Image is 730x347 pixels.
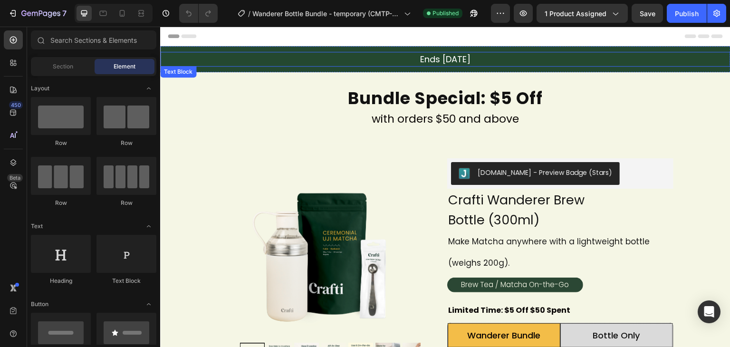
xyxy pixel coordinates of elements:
[31,84,49,93] span: Layout
[288,164,424,202] span: Crafti Wanderer Brew Bottle (300ml)
[288,209,490,242] span: Make Matcha anywhere with a lightweight bottle (weighs 200g).
[632,4,663,23] button: Save
[31,30,156,49] input: Search Sections & Elements
[288,278,512,289] p: Limited Time: $5 Off $50 Spent
[640,10,655,18] span: Save
[9,101,23,109] div: 450
[31,222,43,231] span: Text
[7,174,23,182] div: Beta
[160,27,730,347] iframe: Design area
[96,199,156,207] div: Row
[96,277,156,285] div: Text Block
[31,277,91,285] div: Heading
[433,302,480,315] p: Bottle Only
[53,62,73,71] span: Section
[317,141,452,151] div: [DOMAIN_NAME] - Preview Badge (Stars)
[545,9,606,19] span: 1 product assigned
[307,302,381,315] p: Wanderer Bundle
[4,4,71,23] button: 7
[96,139,156,147] div: Row
[179,4,218,23] div: Undo/Redo
[114,62,135,71] span: Element
[141,81,156,96] span: Toggle open
[537,4,628,23] button: 1 product assigned
[298,141,310,153] img: Judgeme.png
[62,8,67,19] p: 7
[291,135,460,158] button: Judge.me - Preview Badge (Stars)
[432,9,459,18] span: Published
[675,9,699,19] div: Publish
[288,253,422,264] p: Brew Tea / Matcha On-the-Go
[31,300,48,308] span: Button
[31,199,91,207] div: Row
[141,219,156,234] span: Toggle open
[248,9,250,19] span: /
[141,297,156,312] span: Toggle open
[667,4,707,23] button: Publish
[698,300,720,323] div: Open Intercom Messenger
[31,139,91,147] div: Row
[252,9,400,19] span: Wanderer Bottle Bundle - temporary (CMTP-100) - [DATE]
